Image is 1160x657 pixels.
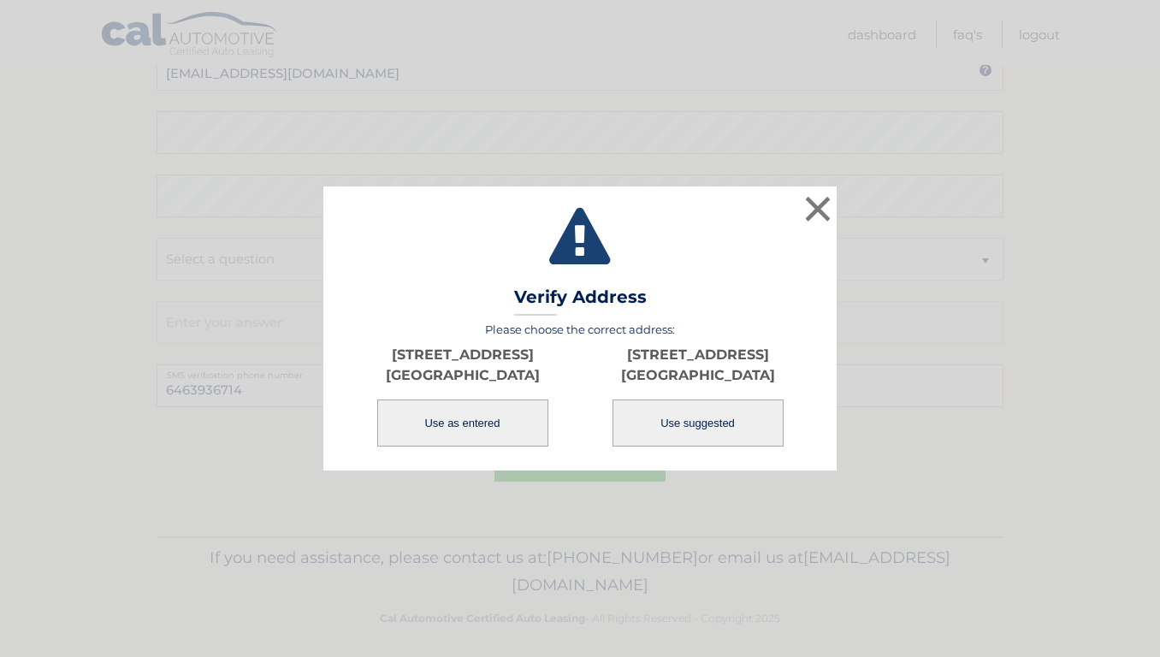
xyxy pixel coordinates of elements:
[613,400,784,447] button: Use suggested
[345,345,580,386] p: [STREET_ADDRESS] [GEOGRAPHIC_DATA]
[345,323,815,448] div: Please choose the correct address:
[377,400,548,447] button: Use as entered
[514,287,647,317] h3: Verify Address
[801,192,835,226] button: ×
[580,345,815,386] p: [STREET_ADDRESS] [GEOGRAPHIC_DATA]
